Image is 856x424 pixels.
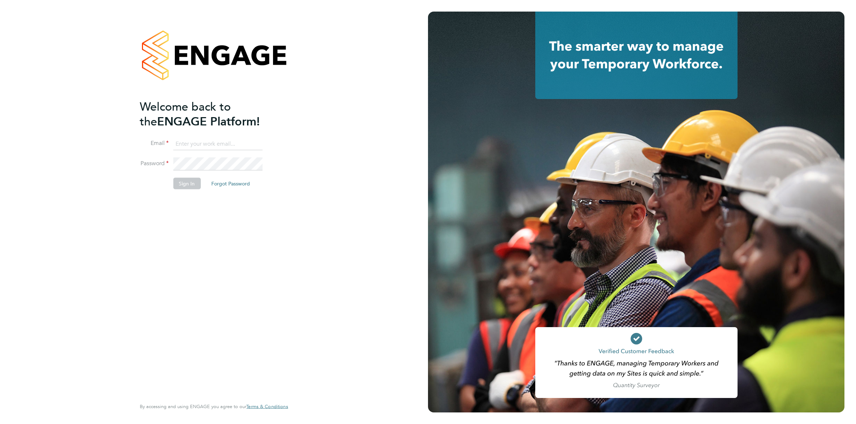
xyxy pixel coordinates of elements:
span: By accessing and using ENGAGE you agree to our [140,403,288,410]
label: Email [140,140,169,147]
button: Sign In [173,178,200,189]
input: Enter your work email... [173,137,262,150]
span: Welcome back to the [140,99,231,128]
a: Terms & Conditions [246,404,288,410]
button: Forgot Password [206,178,256,189]
label: Password [140,160,169,167]
h2: ENGAGE Platform! [140,99,281,129]
span: Terms & Conditions [246,403,288,410]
